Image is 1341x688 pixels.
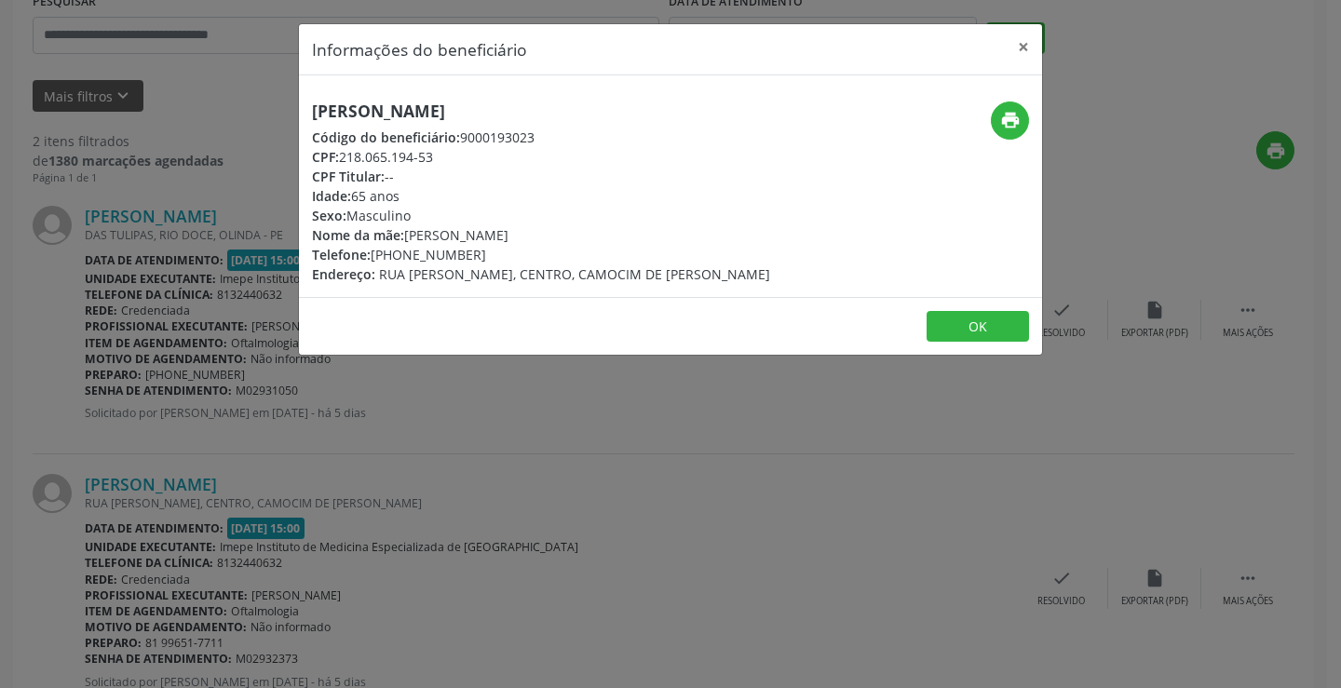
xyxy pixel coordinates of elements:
div: -- [312,167,770,186]
div: 65 anos [312,186,770,206]
div: [PERSON_NAME] [312,225,770,245]
button: Close [1005,24,1042,70]
h5: [PERSON_NAME] [312,101,770,121]
span: Sexo: [312,207,346,224]
div: 9000193023 [312,128,770,147]
div: 218.065.194-53 [312,147,770,167]
span: Nome da mãe: [312,226,404,244]
span: Endereço: [312,265,375,283]
button: print [991,101,1029,140]
span: Código do beneficiário: [312,128,460,146]
span: RUA [PERSON_NAME], CENTRO, CAMOCIM DE [PERSON_NAME] [379,265,770,283]
span: CPF Titular: [312,168,385,185]
span: Idade: [312,187,351,205]
span: CPF: [312,148,339,166]
div: [PHONE_NUMBER] [312,245,770,264]
div: Masculino [312,206,770,225]
span: Telefone: [312,246,371,263]
button: OK [927,311,1029,343]
i: print [1000,110,1021,130]
h5: Informações do beneficiário [312,37,527,61]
